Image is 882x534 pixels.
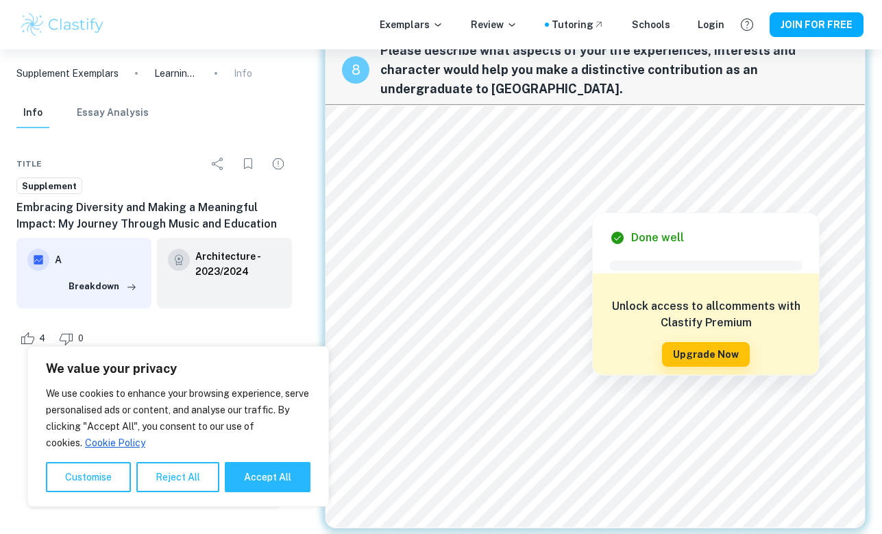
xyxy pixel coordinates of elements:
p: Review [471,17,517,32]
button: JOIN FOR FREE [770,12,863,37]
p: We use cookies to enhance your browsing experience, serve personalised ads or content, and analys... [46,385,310,451]
a: Schools [632,17,670,32]
span: 4 [32,332,53,345]
div: Bookmark [234,150,262,178]
h6: Done well [631,230,684,246]
div: recipe [342,56,369,84]
button: Customise [46,462,131,492]
h6: Unlock access to all comments with Clastify Premium [600,298,812,331]
img: Clastify logo [19,11,106,38]
button: Upgrade Now [662,342,750,367]
div: We value your privacy [27,346,329,507]
p: Info [234,66,252,81]
div: Like [16,328,53,350]
a: Login [698,17,724,32]
a: Supplement [16,178,82,195]
a: Architecture - 2023/2024 [195,249,281,279]
button: Info [16,98,49,128]
span: Title [16,158,42,170]
h6: Embracing Diversity and Making a Meaningful Impact: My Journey Through Music and Education [16,199,292,232]
button: Breakdown [65,276,140,297]
a: Supplement Exemplars [16,66,119,81]
span: Supplement [17,180,82,193]
p: Learning Perseverance Through Baking [154,66,198,81]
button: Accept All [225,462,310,492]
div: Dislike [56,328,91,350]
a: Cookie Policy [84,437,146,449]
p: Exemplars [380,17,443,32]
div: Report issue [265,150,292,178]
button: Help and Feedback [735,13,759,36]
button: Reject All [136,462,219,492]
a: Tutoring [552,17,604,32]
p: We value your privacy [46,361,310,377]
span: 0 [71,332,91,345]
h6: A [55,252,140,267]
button: Essay Analysis [77,98,149,128]
span: Please describe what aspects of your life experiences, interests and character would help you mak... [380,41,848,99]
div: Share [204,150,232,178]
